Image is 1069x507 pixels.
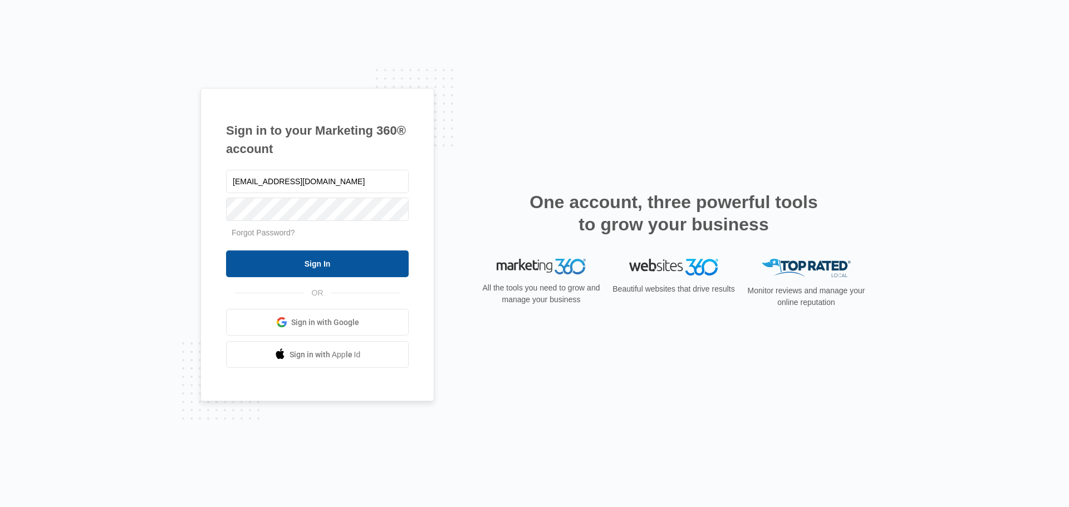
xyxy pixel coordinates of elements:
a: Sign in with Apple Id [226,341,409,368]
p: Beautiful websites that drive results [611,283,736,295]
a: Forgot Password? [232,228,295,237]
img: Websites 360 [629,259,718,275]
span: Sign in with Google [291,317,359,328]
span: OR [304,287,331,299]
p: Monitor reviews and manage your online reputation [744,285,869,308]
input: Email [226,170,409,193]
input: Sign In [226,250,409,277]
a: Sign in with Google [226,309,409,336]
img: Top Rated Local [762,259,851,277]
img: Marketing 360 [497,259,586,274]
p: All the tools you need to grow and manage your business [479,282,604,306]
h1: Sign in to your Marketing 360® account [226,121,409,158]
h2: One account, three powerful tools to grow your business [526,191,821,235]
span: Sign in with Apple Id [290,349,361,361]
